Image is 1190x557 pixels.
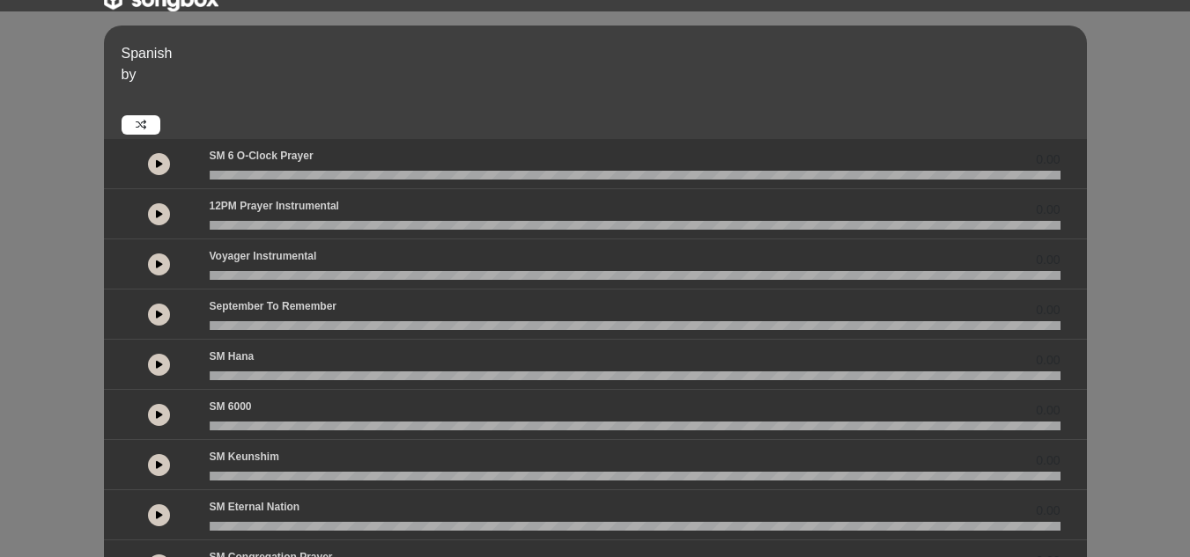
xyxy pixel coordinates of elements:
[1036,502,1060,520] span: 0.00
[1036,401,1060,420] span: 0.00
[210,399,252,414] p: SM 6000
[210,298,337,314] p: September to Remember
[1036,301,1060,319] span: 0.00
[210,198,339,214] p: 12PM Prayer Instrumental
[210,348,255,364] p: SM Hana
[122,43,1083,64] p: Spanish
[210,148,314,164] p: SM 6 o-clock prayer
[1036,201,1060,219] span: 0.00
[1036,451,1060,470] span: 0.00
[1036,251,1060,269] span: 0.00
[1036,351,1060,370] span: 0.00
[122,67,137,82] span: by
[1036,150,1060,169] span: 0.00
[210,449,279,465] p: SM Keunshim
[210,499,300,515] p: SM Eternal Nation
[210,248,317,264] p: Voyager Instrumental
